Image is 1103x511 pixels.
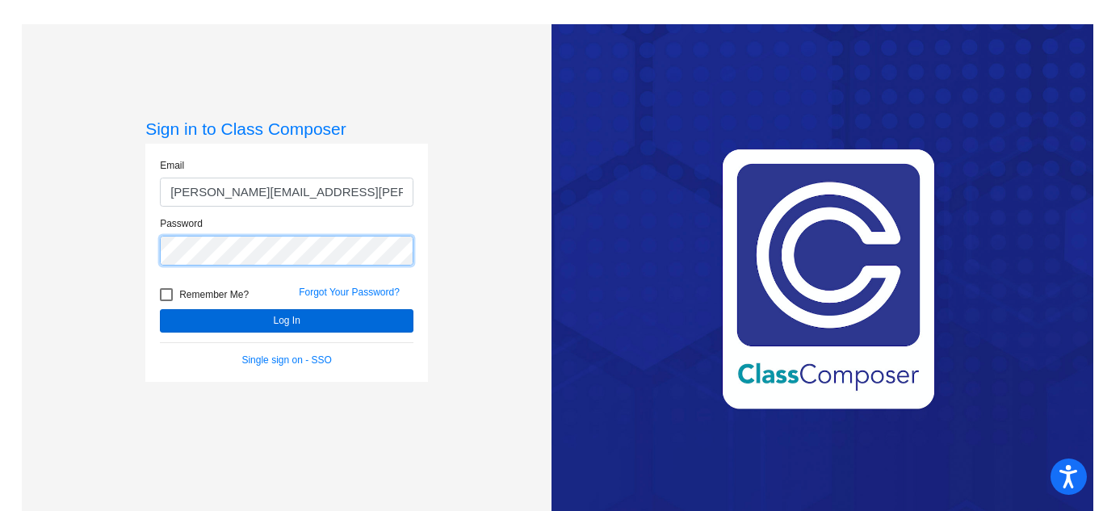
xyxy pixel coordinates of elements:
label: Email [160,158,184,173]
h3: Sign in to Class Composer [145,119,428,139]
a: Forgot Your Password? [299,287,400,298]
label: Password [160,216,203,231]
a: Single sign on - SSO [241,354,331,366]
button: Log In [160,309,413,333]
span: Remember Me? [179,285,249,304]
